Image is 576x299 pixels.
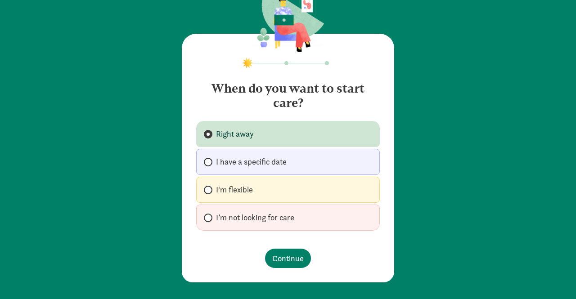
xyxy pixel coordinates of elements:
span: Continue [272,252,304,264]
h4: When do you want to start care? [196,74,380,110]
button: Continue [265,249,311,268]
span: I’m not looking for care [216,212,294,223]
span: I have a specific date [216,156,287,167]
span: Right away [216,129,254,139]
span: I'm flexible [216,184,253,195]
